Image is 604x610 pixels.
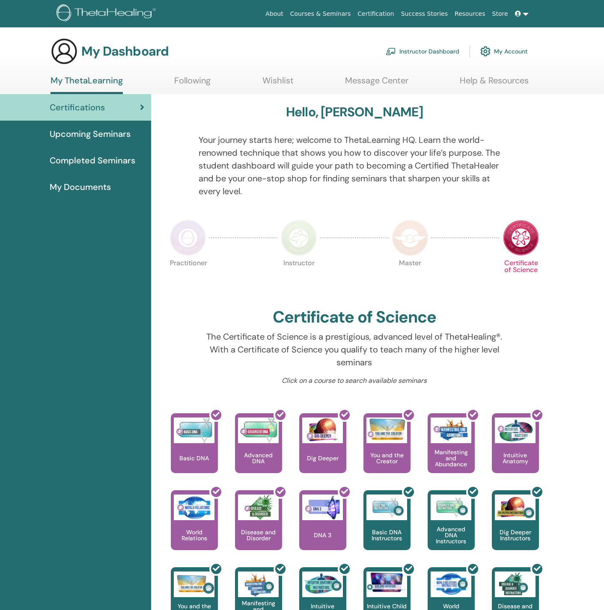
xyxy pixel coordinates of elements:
[428,449,475,467] p: Manifesting and Abundance
[354,6,397,22] a: Certification
[386,42,459,61] a: Instructor Dashboard
[50,154,135,167] span: Completed Seminars
[398,6,451,22] a: Success Stories
[386,47,396,55] img: chalkboard-teacher.svg
[492,413,539,490] a: Intuitive Anatomy Intuitive Anatomy
[299,413,346,490] a: Dig Deeper Dig Deeper
[199,133,510,198] p: Your journey starts here; welcome to ThetaLearning HQ. Learn the world-renowned technique that sh...
[495,495,536,520] img: Dig Deeper Instructors
[366,572,407,592] img: Intuitive Child In Me Instructors
[174,495,214,520] img: World Relations
[431,418,471,443] img: Manifesting and Abundance
[287,6,354,22] a: Courses & Seminars
[81,44,169,59] h3: My Dashboard
[174,572,214,597] img: You and the Creator Instructors
[51,38,78,65] img: generic-user-icon.jpg
[286,104,423,120] h3: Hello, [PERSON_NAME]
[281,220,317,256] img: Instructor
[171,490,218,567] a: World Relations World Relations
[428,413,475,490] a: Manifesting and Abundance Manifesting and Abundance
[171,413,218,490] a: Basic DNA Basic DNA
[495,572,536,597] img: Disease and Disorder Instructors
[431,495,471,520] img: Advanced DNA Instructors
[238,418,279,443] img: Advanced DNA
[299,490,346,567] a: DNA 3 DNA 3
[428,526,475,544] p: Advanced DNA Instructors
[345,75,408,92] a: Message Center
[503,220,539,256] img: Certificate of Science
[392,260,428,296] p: Master
[428,490,475,567] a: Advanced DNA Instructors Advanced DNA Instructors
[235,452,282,464] p: Advanced DNA
[50,101,105,114] span: Certifications
[363,529,411,541] p: Basic DNA Instructors
[363,490,411,567] a: Basic DNA Instructors Basic DNA Instructors
[480,42,528,61] a: My Account
[174,418,214,443] img: Basic DNA
[492,490,539,567] a: Dig Deeper Instructors Dig Deeper Instructors
[495,418,536,443] img: Intuitive Anatomy
[171,529,218,541] p: World Relations
[302,572,343,597] img: Intuitive Anatomy Instructors
[238,572,279,597] img: Manifesting and Abundance Instructors
[262,75,294,92] a: Wishlist
[451,6,489,22] a: Resources
[170,260,206,296] p: Practitioner
[302,418,343,443] img: Dig Deeper
[392,220,428,256] img: Master
[431,572,471,597] img: World Relations Instructors
[363,452,411,464] p: You and the Creator
[460,75,529,92] a: Help & Resources
[492,529,539,541] p: Dig Deeper Instructors
[170,220,206,256] img: Practitioner
[480,44,491,59] img: cog.svg
[366,418,407,441] img: You and the Creator
[199,376,510,386] p: Click on a course to search available seminars
[302,495,343,520] img: DNA 3
[238,495,279,520] img: Disease and Disorder
[281,260,317,296] p: Instructor
[262,6,286,22] a: About
[57,4,159,24] img: logo.png
[363,413,411,490] a: You and the Creator You and the Creator
[50,181,111,193] span: My Documents
[51,75,123,94] a: My ThetaLearning
[489,6,512,22] a: Store
[366,495,407,520] img: Basic DNA Instructors
[503,260,539,296] p: Certificate of Science
[273,308,436,327] h2: Certificate of Science
[235,413,282,490] a: Advanced DNA Advanced DNA
[199,330,510,369] p: The Certificate of Science is a prestigious, advanced level of ThetaHealing®. With a Certificate ...
[235,529,282,541] p: Disease and Disorder
[50,127,131,140] span: Upcoming Seminars
[492,452,539,464] p: Intuitive Anatomy
[303,455,342,461] p: Dig Deeper
[174,75,211,92] a: Following
[235,490,282,567] a: Disease and Disorder Disease and Disorder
